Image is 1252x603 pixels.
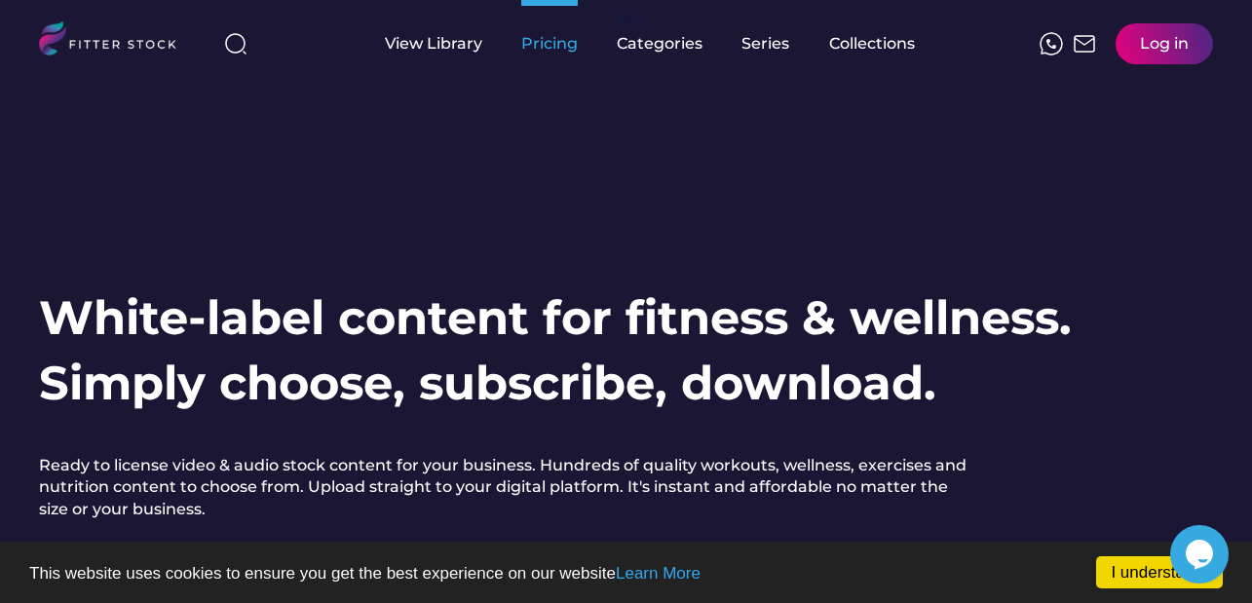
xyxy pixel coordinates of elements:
h2: Ready to license video & audio stock content for your business. Hundreds of quality workouts, wel... [39,455,974,520]
img: search-normal%203.svg [224,32,247,56]
img: meteor-icons_whatsapp%20%281%29.svg [1040,32,1063,56]
img: LOGO.svg [39,21,193,61]
div: View Library [385,33,482,55]
div: Log in [1140,33,1189,55]
a: Learn More [616,564,701,583]
a: I understand! [1096,556,1223,588]
div: Categories [617,33,702,55]
h1: White-label content for fitness & wellness. Simply choose, subscribe, download. [39,285,1072,416]
iframe: chat widget [1170,525,1233,584]
div: Collections [829,33,915,55]
div: Pricing [521,33,578,55]
img: Frame%2051.svg [1073,32,1096,56]
div: fvck [617,10,642,29]
div: Series [741,33,790,55]
p: This website uses cookies to ensure you get the best experience on our website [29,565,1223,582]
